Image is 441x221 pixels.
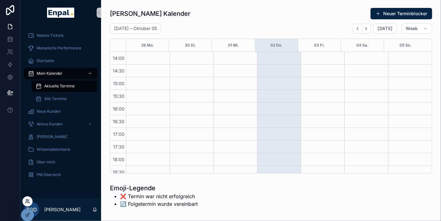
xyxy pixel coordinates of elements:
button: 29 Mo. [141,39,154,52]
a: Startseite [24,55,97,66]
span: Noloco Tickets [37,33,63,38]
span: Mein Kalender [37,71,63,76]
a: Alle Termine [32,93,97,104]
span: Startseite [37,58,54,63]
img: App logo [47,8,74,18]
span: 16:00 [111,106,126,111]
a: Wissensdatenbank [24,144,97,155]
div: scrollable content [20,25,101,189]
span: 14:30 [111,68,126,73]
span: 16:30 [111,119,126,124]
h1: [PERSON_NAME] Kalender [110,9,190,18]
button: 05 So. [400,39,411,52]
span: 18:30 [111,169,126,175]
span: 15:30 [112,93,126,99]
a: Aktuelle Termine [32,80,97,92]
a: Über mich [24,156,97,168]
span: Neue Kunden [37,109,61,114]
span: 17:00 [112,131,126,137]
li: 🔄️ Folgetermin wurde vereinbart [120,200,198,208]
a: Neue Kunden [24,106,97,117]
span: 15:00 [112,81,126,86]
button: Back [353,24,362,34]
a: PM Übersicht [24,169,97,180]
button: Next [362,24,371,34]
span: PM Übersicht [37,172,61,177]
span: [DATE] [378,26,392,31]
span: Alle Termine [44,96,67,101]
a: Aktive Kunden [24,118,97,130]
button: 04 Sa. [356,39,368,52]
button: Neuer Terminblocker [371,8,432,19]
span: Aktuelle Termine [44,84,75,89]
span: Wissensdatenbank [37,147,70,152]
button: 01 Mi. [228,39,239,52]
button: 30 Di. [185,39,196,52]
span: Aktive Kunden [37,122,63,127]
a: Mein Kalender [24,68,97,79]
button: 03 Fr. [314,39,325,52]
a: Noloco Tickets [24,30,97,41]
span: 14:00 [111,55,126,61]
span: [PERSON_NAME] [37,134,67,139]
h1: Emoji-Legende [110,184,198,193]
a: [PERSON_NAME] [24,131,97,142]
button: [DATE] [373,23,396,34]
li: ❌ Termin war nicht erfolgreich [120,193,198,200]
span: Über mich [37,160,55,165]
h2: [DATE] – Oktober 05 [114,25,157,32]
p: [PERSON_NAME] [44,206,81,213]
span: 18:00 [111,157,126,162]
a: Monatliche Performance [24,42,97,54]
button: Week [402,23,432,34]
span: 17:30 [112,144,126,149]
button: 02 Do. [270,39,282,52]
span: Monatliche Performance [37,46,81,51]
span: Week [406,26,418,31]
